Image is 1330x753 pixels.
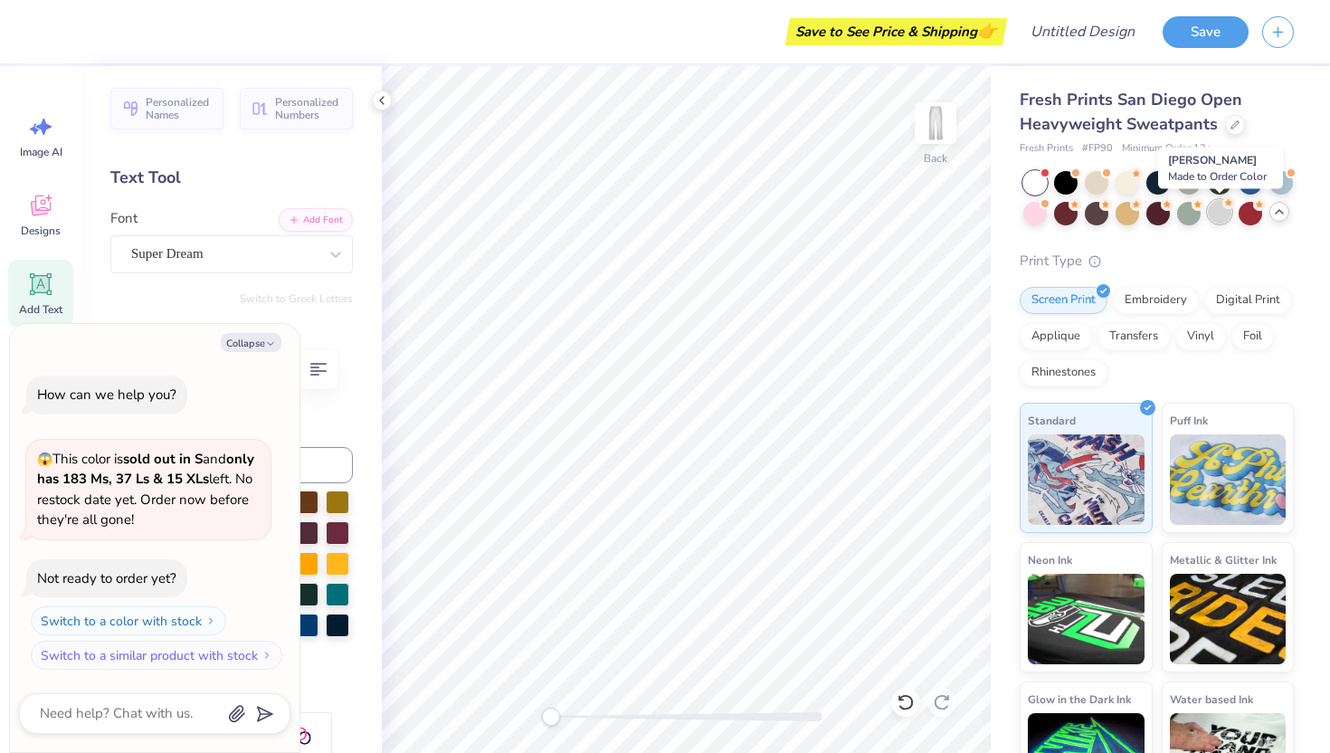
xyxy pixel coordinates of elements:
span: Glow in the Dark Ink [1028,690,1131,709]
img: Back [917,105,954,141]
label: Font [110,208,138,229]
span: Fresh Prints San Diego Open Heavyweight Sweatpants [1020,89,1242,135]
span: Fresh Prints [1020,141,1073,157]
span: Minimum Order: 12 + [1122,141,1212,157]
span: 😱 [37,451,52,468]
button: Save [1163,16,1249,48]
img: Switch to a similar product with stock [261,650,272,661]
img: Standard [1028,434,1145,525]
span: Add Text [19,302,62,317]
div: How can we help you? [37,386,176,404]
div: Text Tool [110,166,353,190]
span: Designs [21,224,61,238]
div: Rhinestones [1020,359,1107,386]
div: Embroidery [1113,287,1199,314]
input: Untitled Design [1016,14,1149,50]
span: Puff Ink [1170,411,1208,430]
img: Switch to a color with stock [205,615,216,626]
span: Personalized Names [146,96,213,121]
span: Metallic & Glitter Ink [1170,550,1277,569]
div: Vinyl [1175,323,1226,350]
img: Neon Ink [1028,574,1145,664]
button: Switch to Greek Letters [240,291,353,306]
span: # FP90 [1082,141,1113,157]
span: Personalized Numbers [275,96,342,121]
span: This color is and left. No restock date yet. Order now before they're all gone! [37,450,254,529]
button: Collapse [221,333,281,352]
span: Image AI [20,145,62,159]
span: Standard [1028,411,1076,430]
span: Neon Ink [1028,550,1072,569]
div: Screen Print [1020,287,1107,314]
div: Transfers [1097,323,1170,350]
div: Foil [1231,323,1274,350]
div: Digital Print [1204,287,1292,314]
div: [PERSON_NAME] [1158,148,1283,189]
span: 👉 [977,20,997,42]
button: Switch to a similar product with stock [31,641,282,670]
button: Personalized Names [110,88,223,129]
img: Metallic & Glitter Ink [1170,574,1287,664]
button: Switch to a color with stock [31,606,226,635]
div: Print Type [1020,251,1294,272]
button: Add Font [279,208,353,232]
div: Back [924,150,947,167]
span: Made to Order Color [1168,169,1267,184]
div: Applique [1020,323,1092,350]
div: Save to See Price & Shipping [790,18,1002,45]
div: Not ready to order yet? [37,569,176,587]
span: Water based Ink [1170,690,1253,709]
div: Accessibility label [542,708,560,726]
img: Puff Ink [1170,434,1287,525]
button: Personalized Numbers [240,88,353,129]
strong: sold out in S [123,450,203,468]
